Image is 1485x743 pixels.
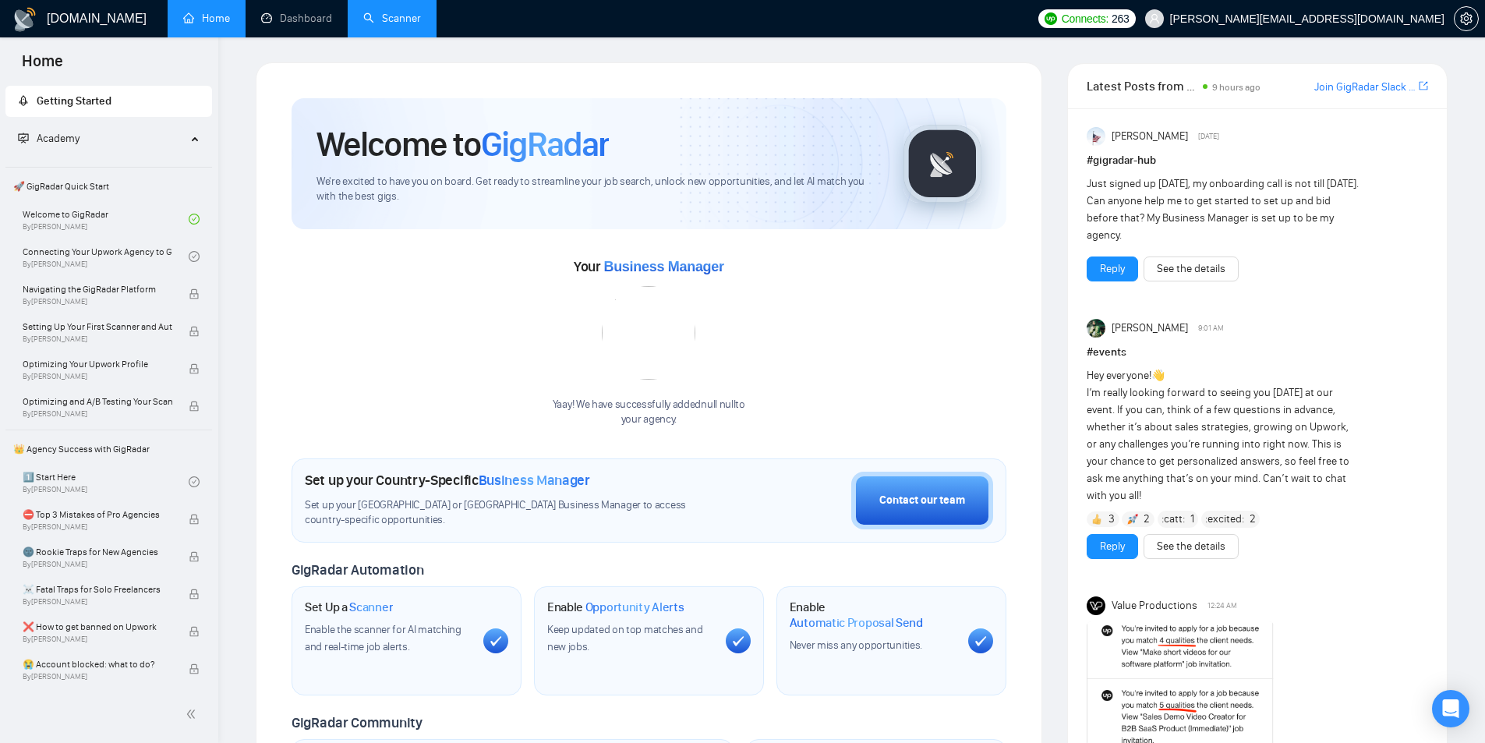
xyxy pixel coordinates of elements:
[1087,367,1360,504] div: Hey everyone! I’m really looking forward to seeing you [DATE] at our event. If you can, think of ...
[23,202,189,236] a: Welcome to GigRadarBy[PERSON_NAME]
[547,600,684,615] h1: Enable
[23,619,172,635] span: ❌ How to get banned on Upwork
[292,561,423,578] span: GigRadar Automation
[851,472,993,529] button: Contact our team
[790,639,922,652] span: Never miss any opportunities.
[18,95,29,106] span: rocket
[574,258,724,275] span: Your
[1087,596,1105,615] img: Value Productions
[23,281,172,297] span: Navigating the GigRadar Platform
[1112,10,1129,27] span: 263
[1091,514,1102,525] img: 👍
[1112,320,1188,337] span: [PERSON_NAME]
[1207,599,1237,613] span: 12:24 AM
[261,12,332,25] a: dashboardDashboard
[316,175,879,204] span: We're excited to have you on board. Get ready to streamline your job search, unlock new opportuni...
[1100,260,1125,278] a: Reply
[23,394,172,409] span: Optimizing and A/B Testing Your Scanner for Better Results
[1454,6,1479,31] button: setting
[186,706,201,722] span: double-left
[23,597,172,607] span: By [PERSON_NAME]
[1157,538,1225,555] a: See the details
[37,132,80,145] span: Academy
[879,492,965,509] div: Contact our team
[305,472,590,489] h1: Set up your Country-Specific
[5,86,212,117] li: Getting Started
[585,600,684,615] span: Opportunity Alerts
[18,133,29,143] span: fund-projection-screen
[1190,511,1194,527] span: 1
[1419,80,1428,92] span: export
[1087,127,1105,146] img: Anisuzzaman Khan
[790,600,956,630] h1: Enable
[23,656,172,672] span: 😭 Account blocked: what to do?
[1108,511,1115,527] span: 3
[189,514,200,525] span: lock
[189,401,200,412] span: lock
[1161,511,1185,528] span: :catt:
[23,334,172,344] span: By [PERSON_NAME]
[1432,690,1469,727] div: Open Intercom Messenger
[23,319,172,334] span: Setting Up Your First Scanner and Auto-Bidder
[1205,511,1244,528] span: :excited:
[23,507,172,522] span: ⛔ Top 3 Mistakes of Pro Agencies
[305,600,393,615] h1: Set Up a
[189,551,200,562] span: lock
[23,239,189,274] a: Connecting Your Upwork Agency to GigRadarBy[PERSON_NAME]
[189,251,200,262] span: check-circle
[23,372,172,381] span: By [PERSON_NAME]
[23,356,172,372] span: Optimizing Your Upwork Profile
[23,465,189,499] a: 1️⃣ Start HereBy[PERSON_NAME]
[1419,79,1428,94] a: export
[349,600,393,615] span: Scanner
[23,544,172,560] span: 🌚 Rookie Traps for New Agencies
[1062,10,1108,27] span: Connects:
[18,132,80,145] span: Academy
[1454,12,1479,25] a: setting
[189,363,200,374] span: lock
[1149,13,1160,24] span: user
[12,7,37,32] img: logo
[1087,257,1138,281] button: Reply
[1198,321,1224,335] span: 9:01 AM
[1045,12,1057,25] img: upwork-logo.png
[292,714,423,731] span: GigRadar Community
[23,297,172,306] span: By [PERSON_NAME]
[189,589,200,600] span: lock
[479,472,590,489] span: Business Manager
[1087,534,1138,559] button: Reply
[790,615,923,631] span: Automatic Proposal Send
[189,626,200,637] span: lock
[23,672,172,681] span: By [PERSON_NAME]
[1250,511,1256,527] span: 2
[481,123,609,165] span: GigRadar
[1144,511,1150,527] span: 2
[553,398,745,427] div: Yaay! We have successfully added null null to
[1112,597,1197,614] span: Value Productions
[189,214,200,225] span: check-circle
[1087,152,1428,169] h1: # gigradar-hub
[189,288,200,299] span: lock
[189,326,200,337] span: lock
[189,476,200,487] span: check-circle
[602,286,695,380] img: error
[1112,128,1188,145] span: [PERSON_NAME]
[1198,129,1219,143] span: [DATE]
[305,498,718,528] span: Set up your [GEOGRAPHIC_DATA] or [GEOGRAPHIC_DATA] Business Manager to access country-specific op...
[1144,534,1239,559] button: See the details
[23,522,172,532] span: By [PERSON_NAME]
[316,123,609,165] h1: Welcome to
[1087,76,1198,96] span: Latest Posts from the GigRadar Community
[305,623,461,653] span: Enable the scanner for AI matching and real-time job alerts.
[1151,369,1165,382] span: 👋
[903,125,981,203] img: gigradar-logo.png
[1455,12,1478,25] span: setting
[37,94,111,108] span: Getting Started
[23,560,172,569] span: By [PERSON_NAME]
[1144,257,1239,281] button: See the details
[553,412,745,427] p: your agency .
[547,623,703,653] span: Keep updated on top matches and new jobs.
[1100,538,1125,555] a: Reply
[189,663,200,674] span: lock
[1157,260,1225,278] a: See the details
